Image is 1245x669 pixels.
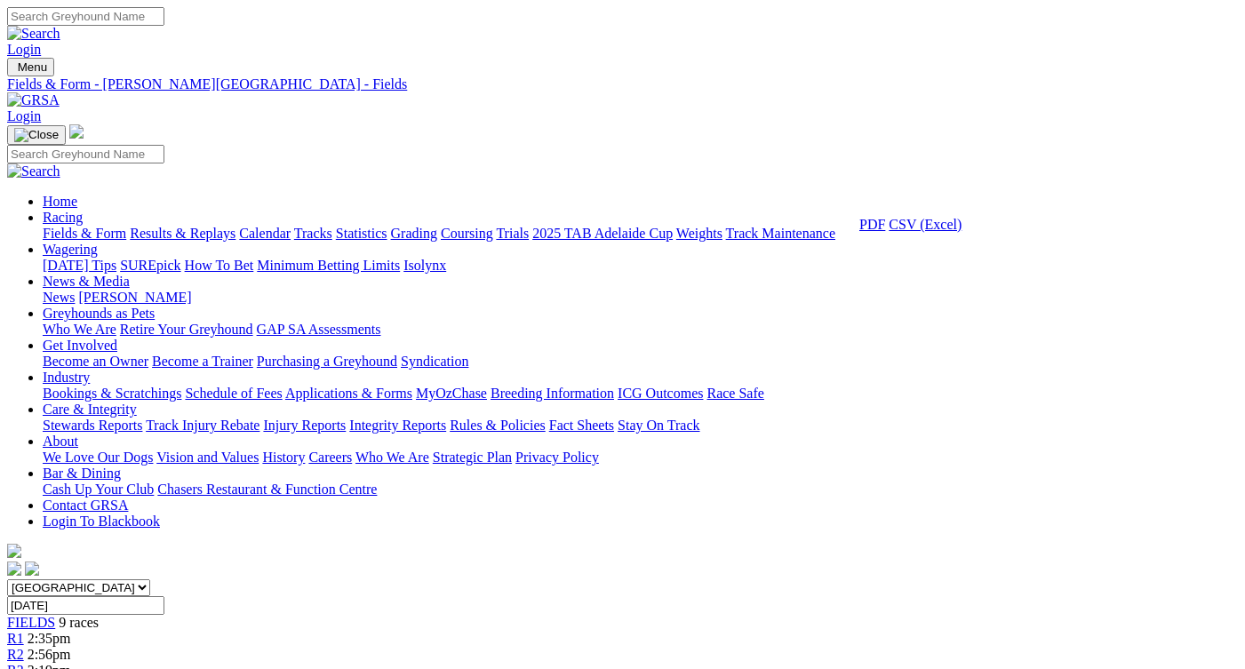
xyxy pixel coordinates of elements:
[43,482,154,497] a: Cash Up Your Club
[43,418,1238,434] div: Care & Integrity
[7,631,24,646] a: R1
[25,561,39,576] img: twitter.svg
[349,418,446,433] a: Integrity Reports
[7,163,60,179] img: Search
[156,450,259,465] a: Vision and Values
[43,290,1238,306] div: News & Media
[7,125,66,145] button: Toggle navigation
[43,386,1238,402] div: Industry
[263,418,346,433] a: Injury Reports
[130,226,235,241] a: Results & Replays
[549,418,614,433] a: Fact Sheets
[43,354,1238,370] div: Get Involved
[491,386,614,401] a: Breeding Information
[28,631,71,646] span: 2:35pm
[726,226,835,241] a: Track Maintenance
[43,434,78,449] a: About
[450,418,546,433] a: Rules & Policies
[336,226,387,241] a: Statistics
[7,92,60,108] img: GRSA
[43,226,126,241] a: Fields & Form
[285,386,412,401] a: Applications & Forms
[7,596,164,615] input: Select date
[262,450,305,465] a: History
[889,217,962,232] a: CSV (Excel)
[43,402,137,417] a: Care & Integrity
[239,226,291,241] a: Calendar
[257,354,397,369] a: Purchasing a Greyhound
[185,386,282,401] a: Schedule of Fees
[43,370,90,385] a: Industry
[7,544,21,558] img: logo-grsa-white.png
[43,514,160,529] a: Login To Blackbook
[403,258,446,273] a: Isolynx
[120,322,253,337] a: Retire Your Greyhound
[515,450,599,465] a: Privacy Policy
[859,217,885,232] a: PDF
[401,354,468,369] a: Syndication
[43,450,153,465] a: We Love Our Dogs
[43,450,1238,466] div: About
[43,322,1238,338] div: Greyhounds as Pets
[43,322,116,337] a: Who We Are
[59,615,99,630] span: 9 races
[618,418,699,433] a: Stay On Track
[69,124,84,139] img: logo-grsa-white.png
[43,210,83,225] a: Racing
[43,242,98,257] a: Wagering
[355,450,429,465] a: Who We Are
[78,290,191,305] a: [PERSON_NAME]
[14,128,59,142] img: Close
[43,226,1238,242] div: Racing
[7,58,54,76] button: Toggle navigation
[43,338,117,353] a: Get Involved
[308,450,352,465] a: Careers
[706,386,763,401] a: Race Safe
[859,217,962,233] div: Download
[157,482,377,497] a: Chasers Restaurant & Function Centre
[43,258,116,273] a: [DATE] Tips
[120,258,180,273] a: SUREpick
[43,386,181,401] a: Bookings & Scratchings
[185,258,254,273] a: How To Bet
[441,226,493,241] a: Coursing
[43,290,75,305] a: News
[618,386,703,401] a: ICG Outcomes
[146,418,259,433] a: Track Injury Rebate
[7,26,60,42] img: Search
[7,145,164,163] input: Search
[7,647,24,662] a: R2
[43,194,77,209] a: Home
[532,226,673,241] a: 2025 TAB Adelaide Cup
[7,7,164,26] input: Search
[416,386,487,401] a: MyOzChase
[43,482,1238,498] div: Bar & Dining
[294,226,332,241] a: Tracks
[257,322,381,337] a: GAP SA Assessments
[7,561,21,576] img: facebook.svg
[43,466,121,481] a: Bar & Dining
[433,450,512,465] a: Strategic Plan
[18,60,47,74] span: Menu
[391,226,437,241] a: Grading
[257,258,400,273] a: Minimum Betting Limits
[7,42,41,57] a: Login
[496,226,529,241] a: Trials
[7,76,1238,92] a: Fields & Form - [PERSON_NAME][GEOGRAPHIC_DATA] - Fields
[7,615,55,630] a: FIELDS
[152,354,253,369] a: Become a Trainer
[43,418,142,433] a: Stewards Reports
[28,647,71,662] span: 2:56pm
[43,498,128,513] a: Contact GRSA
[7,108,41,123] a: Login
[43,306,155,321] a: Greyhounds as Pets
[676,226,722,241] a: Weights
[43,354,148,369] a: Become an Owner
[43,274,130,289] a: News & Media
[43,258,1238,274] div: Wagering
